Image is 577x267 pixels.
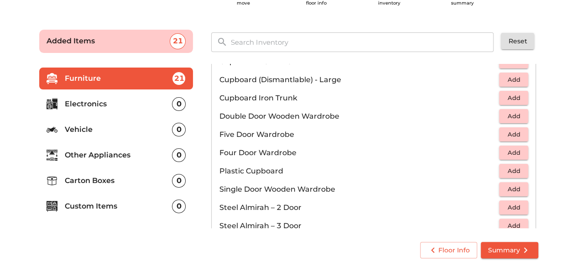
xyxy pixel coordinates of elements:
[219,220,499,231] p: Steel Almirah – 3 Door
[504,202,524,213] span: Add
[427,245,470,256] span: Floor Info
[219,166,499,177] p: Plastic Cupboard
[504,147,524,158] span: Add
[219,74,499,85] p: Cupboard (Dismantlable) - Large
[225,32,500,52] input: Search Inventory
[172,199,186,213] div: 0
[172,72,186,85] div: 21
[219,184,499,195] p: Single Door Wooden Wardrobe
[172,148,186,162] div: 0
[219,111,499,122] p: Double Door Wooden Wardrobe
[499,219,528,233] button: Add
[65,175,172,186] p: Carton Boxes
[219,93,499,104] p: Cupboard Iron Trunk
[420,242,477,259] button: Floor Info
[47,36,170,47] p: Added Items
[508,36,527,47] span: Reset
[65,73,172,84] p: Furniture
[504,220,524,231] span: Add
[172,174,186,188] div: 0
[504,166,524,176] span: Add
[488,245,531,256] span: Summary
[501,33,534,50] button: Reset
[504,129,524,140] span: Add
[65,201,172,212] p: Custom Items
[499,146,528,160] button: Add
[499,109,528,123] button: Add
[170,33,186,49] div: 21
[219,147,499,158] p: Four Door Wardrobe
[65,150,172,161] p: Other Appliances
[504,93,524,103] span: Add
[504,184,524,194] span: Add
[65,124,172,135] p: Vehicle
[499,182,528,196] button: Add
[504,74,524,85] span: Add
[172,97,186,111] div: 0
[65,99,172,110] p: Electronics
[481,242,538,259] button: Summary
[499,164,528,178] button: Add
[499,73,528,87] button: Add
[499,91,528,105] button: Add
[219,129,499,140] p: Five Door Wardrobe
[172,123,186,136] div: 0
[499,127,528,141] button: Add
[504,111,524,121] span: Add
[499,200,528,215] button: Add
[219,202,499,213] p: Steel Almirah – 2 Door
